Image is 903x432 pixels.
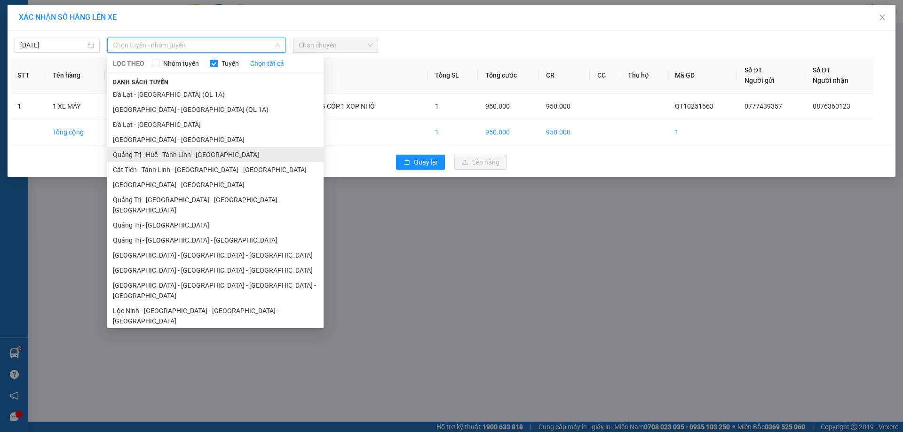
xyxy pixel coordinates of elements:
[539,57,590,94] th: CR
[299,38,372,52] span: Chọn chuyến
[667,119,737,145] td: 1
[8,8,115,31] div: VP 330 [PERSON_NAME]
[620,57,667,94] th: Thu hộ
[122,8,188,31] div: BÀ RỊA VŨNG TÀU
[231,57,428,94] th: Ghi chú
[879,14,886,21] span: close
[120,69,189,82] div: 150.000
[45,119,105,145] td: Tổng cộng
[107,303,324,329] li: Lộc Ninh - [GEOGRAPHIC_DATA] - [GEOGRAPHIC_DATA] - [GEOGRAPHIC_DATA]
[275,42,280,48] span: down
[454,155,507,170] button: uploadLên hàng
[675,102,713,110] span: QT10251663
[667,57,737,94] th: Mã GD
[45,57,105,94] th: Tên hàng
[813,66,831,74] span: Số ĐT
[478,57,538,94] th: Tổng cước
[10,57,45,94] th: STT
[396,155,445,170] button: rollbackQuay lại
[539,119,590,145] td: 950.000
[107,102,324,117] li: [GEOGRAPHIC_DATA] - [GEOGRAPHIC_DATA] (QL 1A)
[404,159,410,166] span: rollback
[107,117,324,132] li: Đà Lạt - [GEOGRAPHIC_DATA]
[428,119,478,145] td: 1
[113,38,280,52] span: Chọn tuyến - nhóm tuyến
[107,233,324,248] li: Quảng Trị - [GEOGRAPHIC_DATA] - [GEOGRAPHIC_DATA]
[107,263,324,278] li: [GEOGRAPHIC_DATA] - [GEOGRAPHIC_DATA] - [GEOGRAPHIC_DATA]
[745,102,782,110] span: 0777439357
[813,77,848,84] span: Người nhận
[107,78,174,86] span: Danh sách tuyến
[485,102,510,110] span: 950.000
[107,177,324,192] li: [GEOGRAPHIC_DATA] - [GEOGRAPHIC_DATA]
[869,5,895,31] button: Close
[45,94,105,119] td: 1 XE MÁY
[159,58,203,69] span: Nhóm tuyến
[546,102,570,110] span: 950.000
[8,31,115,63] span: VP [PERSON_NAME]
[113,58,144,69] span: LỌC THEO
[107,278,324,303] li: [GEOGRAPHIC_DATA] - [GEOGRAPHIC_DATA] - [GEOGRAPHIC_DATA] - [GEOGRAPHIC_DATA]
[19,13,117,22] span: XÁC NHẬN SỐ HÀNG LÊN XE
[218,58,243,69] span: Tuyến
[414,157,437,167] span: Quay lại
[478,119,538,145] td: 950.000
[590,57,620,94] th: CC
[813,102,850,110] span: 0876360123
[122,31,188,44] div: 0987902777
[107,147,324,162] li: Quảng Trị - Huế - Tánh Linh - [GEOGRAPHIC_DATA]
[8,36,22,46] span: DĐ:
[107,162,324,177] li: Cát Tiên - Tánh Linh - [GEOGRAPHIC_DATA] - [GEOGRAPHIC_DATA]
[107,218,324,233] li: Quảng Trị - [GEOGRAPHIC_DATA]
[745,66,762,74] span: Số ĐT
[428,57,478,94] th: Tổng SL
[122,9,144,19] span: Nhận:
[435,102,439,110] span: 1
[20,40,86,50] input: 15/10/2025
[8,9,23,19] span: Gửi:
[250,58,284,69] a: Chọn tất cả
[107,192,324,218] li: Quảng Trị - [GEOGRAPHIC_DATA] - [GEOGRAPHIC_DATA] - [GEOGRAPHIC_DATA]
[107,87,324,102] li: Đà Lạt - [GEOGRAPHIC_DATA] (QL 1A)
[10,94,45,119] td: 1
[745,77,775,84] span: Người gửi
[107,132,324,147] li: [GEOGRAPHIC_DATA] - [GEOGRAPHIC_DATA]
[105,57,134,94] th: SL
[107,248,324,263] li: [GEOGRAPHIC_DATA] - [GEOGRAPHIC_DATA] - [GEOGRAPHIC_DATA]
